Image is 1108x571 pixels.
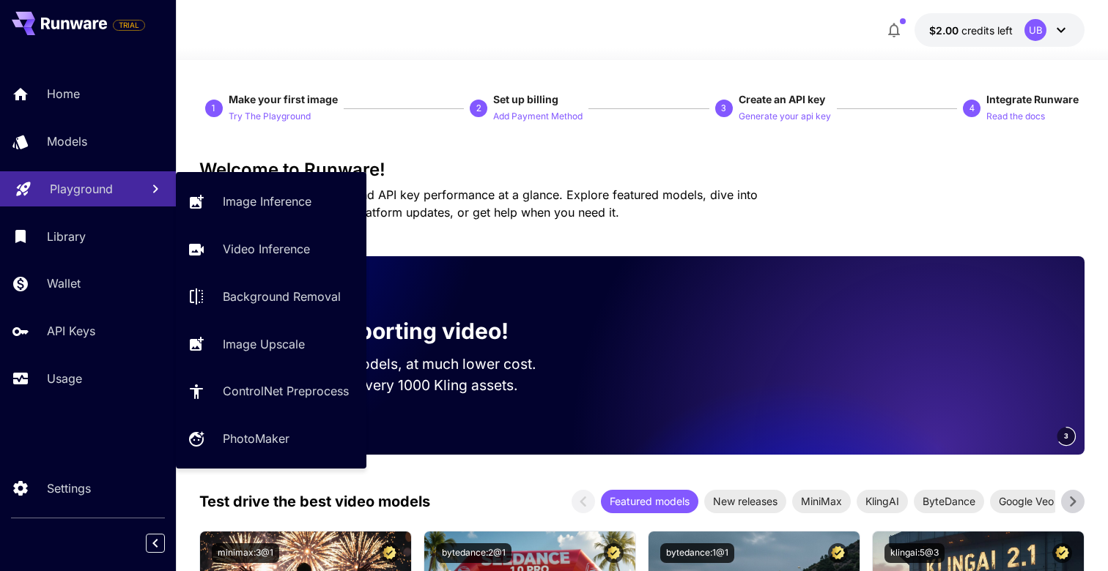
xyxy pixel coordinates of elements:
[223,288,341,305] p: Background Removal
[47,479,91,497] p: Settings
[223,193,311,210] p: Image Inference
[929,24,961,37] span: $2.00
[223,335,305,353] p: Image Upscale
[990,493,1063,509] span: Google Veo
[212,543,279,563] button: minimax:3@1
[223,375,564,396] p: Save up to $500 for every 1000 Kling assets.
[229,93,338,105] span: Make your first image
[47,322,95,340] p: API Keys
[986,93,1079,105] span: Integrate Runware
[969,102,975,115] p: 4
[47,275,81,292] p: Wallet
[915,13,1085,47] button: $2.00
[199,187,758,220] span: Check out your usage stats and API key performance at a glance. Explore featured models, dive int...
[721,102,726,115] p: 3
[604,543,624,563] button: Certified Model – Vetted for best performance and includes a commercial license.
[146,534,165,553] button: Collapse sidebar
[176,279,366,315] a: Background Removal
[47,85,80,102] p: Home
[929,23,1013,38] div: $2.00
[828,543,848,563] button: Certified Model – Vetted for best performance and includes a commercial license.
[114,20,144,31] span: TRIAL
[113,16,145,34] span: Add your payment card to enable full platform functionality.
[476,102,481,115] p: 2
[176,421,366,457] a: PhotoMaker
[199,490,430,512] p: Test drive the best video models
[176,373,366,409] a: ControlNet Preprocess
[792,493,851,509] span: MiniMax
[176,184,366,220] a: Image Inference
[739,93,825,105] span: Create an API key
[47,228,86,245] p: Library
[493,110,583,124] p: Add Payment Method
[211,102,216,115] p: 1
[229,110,311,124] p: Try The Playground
[601,493,698,509] span: Featured models
[47,370,82,387] p: Usage
[380,543,399,563] button: Certified Model – Vetted for best performance and includes a commercial license.
[223,240,310,258] p: Video Inference
[264,315,509,348] p: Now supporting video!
[1052,543,1072,563] button: Certified Model – Vetted for best performance and includes a commercial license.
[884,543,945,563] button: klingai:5@3
[199,160,1085,180] h3: Welcome to Runware!
[157,530,176,556] div: Collapse sidebar
[223,382,349,400] p: ControlNet Preprocess
[47,133,87,150] p: Models
[704,493,786,509] span: New releases
[493,93,558,105] span: Set up billing
[223,354,564,375] p: Run the best video models, at much lower cost.
[1064,430,1068,441] span: 3
[961,24,1013,37] span: credits left
[914,493,984,509] span: ByteDance
[739,110,831,124] p: Generate your api key
[176,326,366,362] a: Image Upscale
[223,430,289,447] p: PhotoMaker
[1024,19,1046,41] div: UB
[660,543,734,563] button: bytedance:1@1
[50,180,113,198] p: Playground
[857,493,908,509] span: KlingAI
[986,110,1045,124] p: Read the docs
[436,543,511,563] button: bytedance:2@1
[176,231,366,267] a: Video Inference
